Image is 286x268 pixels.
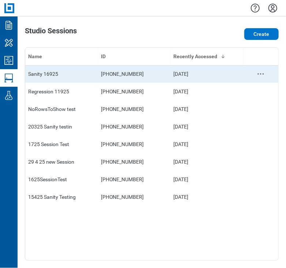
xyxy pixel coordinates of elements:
[3,72,15,84] svg: Studio Sessions
[3,90,15,101] svg: Labs
[170,188,243,206] td: [DATE]
[98,153,171,171] td: [PHONE_NUMBER]
[98,171,171,188] td: [PHONE_NUMBER]
[28,70,95,78] div: Sanity 16925
[98,100,171,118] td: [PHONE_NUMBER]
[3,55,15,66] svg: Studio Projects
[28,123,95,130] div: 20325 Sanity testin
[98,188,171,206] td: [PHONE_NUMBER]
[3,37,15,49] svg: My Workspace
[170,65,243,83] td: [DATE]
[28,88,95,95] div: Regression 11925
[170,153,243,171] td: [DATE]
[28,53,95,60] div: Name
[170,171,243,188] td: [DATE]
[98,118,171,135] td: [PHONE_NUMBER]
[28,158,95,165] div: 29 4 25 new Session
[98,83,171,100] td: [PHONE_NUMBER]
[244,28,279,40] button: Create
[28,176,95,183] div: 1625SessionTest
[28,105,95,113] div: NoRowsToShow test
[173,53,240,60] div: Recently Accessed
[98,135,171,153] td: [PHONE_NUMBER]
[25,48,278,206] table: bb-data-table
[267,2,279,14] button: Settings
[170,100,243,118] td: [DATE]
[256,70,265,78] button: context-menu
[170,118,243,135] td: [DATE]
[28,193,95,201] div: 15425 Sanity Testing
[101,53,168,60] div: ID
[28,141,95,148] div: 1725 Session Test
[170,135,243,153] td: [DATE]
[25,27,77,38] h1: Studio Sessions
[3,19,15,31] svg: Documents
[170,83,243,100] td: [DATE]
[98,65,171,83] td: [PHONE_NUMBER]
